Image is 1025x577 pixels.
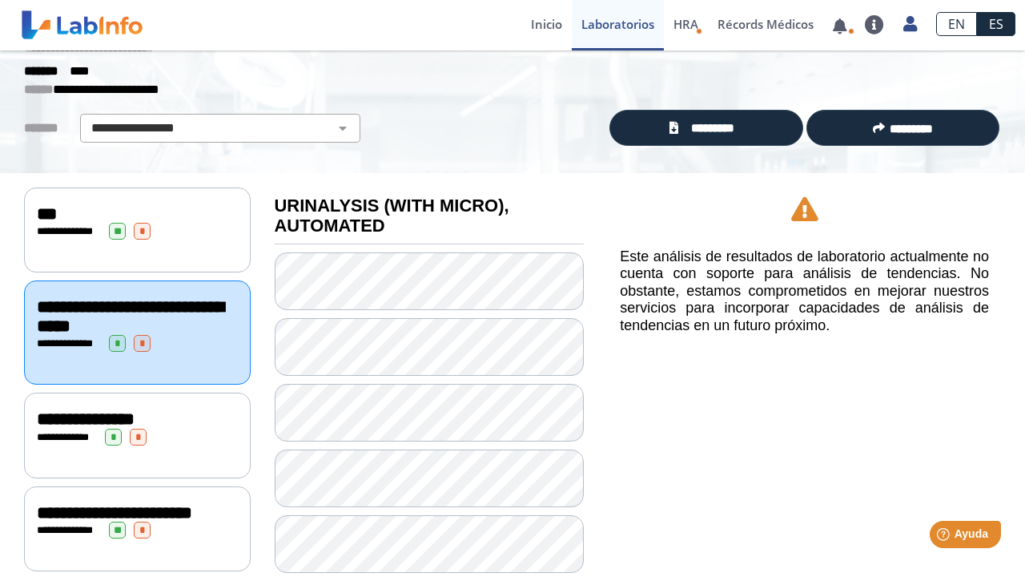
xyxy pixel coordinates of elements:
[275,196,509,236] b: URINALYSIS (WITH MICRO), AUTOMATED
[673,16,698,32] span: HRA
[882,514,1007,559] iframe: Help widget launcher
[977,12,1015,36] a: ES
[936,12,977,36] a: EN
[620,248,989,335] h5: Este análisis de resultados de laboratorio actualmente no cuenta con soporte para análisis de ten...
